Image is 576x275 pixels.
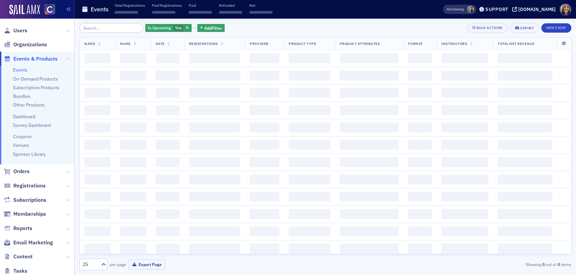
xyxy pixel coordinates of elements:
[152,11,175,14] span: ‌
[556,261,561,267] strong: 0
[289,53,330,63] span: ‌
[289,88,330,98] span: ‌
[250,157,279,167] span: ‌
[189,140,241,150] span: ‌
[441,53,488,63] span: ‌
[408,53,432,63] span: ‌
[13,67,27,73] a: Events
[408,88,432,98] span: ‌
[408,71,432,81] span: ‌
[250,192,279,202] span: ‌
[115,3,145,8] p: Total Registrations
[175,25,182,30] span: Yes
[197,24,225,32] button: AddFilter
[120,226,146,236] span: ‌
[441,88,488,98] span: ‌
[340,123,399,133] span: ‌
[289,123,330,133] span: ‌
[249,3,273,8] p: Net
[13,196,46,204] span: Subscriptions
[120,88,146,98] span: ‌
[13,168,30,175] span: Orders
[498,174,552,184] span: ‌
[120,174,146,184] span: ‌
[156,244,180,254] span: ‌
[156,105,180,115] span: ‌
[250,226,279,236] span: ‌
[156,192,180,202] span: ‌
[289,209,330,219] span: ‌
[4,239,53,246] a: Email Marketing
[189,174,241,184] span: ‌
[79,23,143,33] input: Search…
[289,105,330,115] span: ‌
[250,88,279,98] span: ‌
[84,157,111,167] span: ‌
[289,41,316,46] span: Product Type
[145,24,192,32] div: Yes
[498,53,552,63] span: ‌
[541,261,546,267] strong: 0
[13,102,45,108] a: Other Products
[13,27,27,34] span: Users
[408,174,432,184] span: ‌
[249,11,273,14] span: ‌
[13,210,46,218] span: Memberships
[340,174,399,184] span: ‌
[45,4,55,15] img: SailAMX
[408,140,432,150] span: ‌
[120,41,131,46] span: Name
[4,55,58,63] a: Events & Products
[120,192,146,202] span: ‌
[120,140,146,150] span: ‌
[189,244,241,254] span: ‌
[467,6,474,13] span: Tiffany Carson
[156,226,180,236] span: ‌
[120,244,146,254] span: ‌
[441,244,488,254] span: ‌
[447,7,453,11] div: Also
[289,71,330,81] span: ‌
[13,134,32,139] a: Coupons
[128,259,165,270] button: Export Page
[477,26,503,30] div: Bulk Actions
[498,140,552,150] span: ‌
[219,3,242,8] p: Refunded
[408,209,432,219] span: ‌
[13,93,30,99] a: Bundles
[4,182,46,189] a: Registrations
[560,4,571,15] span: Profile
[441,209,488,219] span: ‌
[9,5,40,15] a: SailAMX
[13,85,59,91] a: Subscription Products
[250,71,279,81] span: ‌
[250,140,279,150] span: ‌
[84,53,111,63] span: ‌
[91,5,109,13] h1: Events
[498,192,552,202] span: ‌
[485,6,508,12] div: Support
[447,7,464,12] span: Viewing
[156,41,165,46] span: Date
[250,123,279,133] span: ‌
[156,140,180,150] span: ‌
[250,105,279,115] span: ‌
[189,41,218,46] span: Registrations
[250,53,279,63] span: ‌
[441,140,488,150] span: ‌
[204,25,222,31] span: Add Filter
[115,11,138,14] span: ‌
[120,157,146,167] span: ‌
[13,76,58,82] a: On-Demand Products
[120,123,146,133] span: ‌
[110,261,126,267] label: per page
[84,174,111,184] span: ‌
[219,11,242,14] span: ‌
[498,226,552,236] span: ‌
[340,140,399,150] span: ‌
[120,105,146,115] span: ‌
[156,53,180,63] span: ‌
[518,6,556,12] div: [DOMAIN_NAME]
[340,53,399,63] span: ‌
[289,244,330,254] span: ‌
